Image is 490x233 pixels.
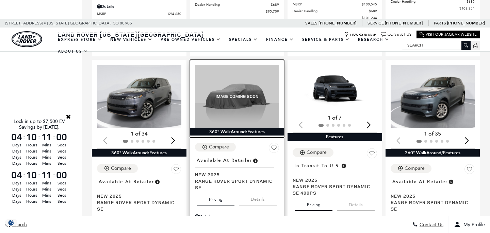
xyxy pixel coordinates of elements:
span: New 2025 [293,177,372,183]
span: Secs [55,198,68,204]
button: Save Vehicle [171,164,181,177]
a: Research [354,34,393,46]
span: : [53,132,55,142]
button: pricing tab [99,212,137,227]
span: Vehicle is in stock and ready for immediate delivery. Due to demand, availability is subject to c... [154,178,160,185]
span: Days [10,192,23,198]
a: Specials [225,34,262,46]
button: Compare Vehicle [293,148,333,157]
span: New 2025 [97,193,176,199]
span: New 2025 [391,193,470,199]
a: Available at RetailerNew 2025Range Rover Sport Dynamic SE [391,177,475,212]
a: Close [65,113,71,120]
span: : [38,132,40,142]
span: [STREET_ADDRESS] • [5,19,46,28]
img: 2025 LAND ROVER Range Rover Sport Dynamic SE 400PS 1 [293,65,377,112]
span: Range Rover Sport Dynamic SE [97,199,176,212]
span: Secs [55,142,68,148]
span: Vehicle is in stock and ready for immediate delivery. Due to demand, availability is subject to c... [448,178,454,185]
a: Contact Us [381,32,411,37]
div: Next slide [364,117,374,132]
a: [STREET_ADDRESS] • [US_STATE][GEOGRAPHIC_DATA], CO 80905 [5,21,132,25]
span: In Transit to U.S. [294,162,341,169]
span: 04 [10,170,23,180]
a: [PHONE_NUMBER] [385,20,423,26]
span: 11 [40,170,53,180]
div: Features [288,133,382,141]
span: Hours [25,148,38,154]
nav: Main Navigation [54,34,402,57]
button: pricing tab [197,191,234,205]
a: Visit Our Jaguar Website [420,32,477,37]
div: Compare [111,165,131,172]
span: Mins [40,160,53,166]
a: Hours & Map [344,32,376,37]
div: Next slide [462,133,471,148]
span: My Profile [461,222,485,228]
button: Compare Vehicle [195,143,236,151]
span: Available at Retailer [197,157,252,164]
img: 2025 LAND ROVER Range Rover Sport Dynamic SE 1 [391,65,475,128]
span: Mins [40,148,53,154]
span: : [38,170,40,180]
span: Days [10,142,23,148]
span: CO [113,19,119,28]
div: 360° WalkAround/Features [92,149,186,157]
span: Days [10,186,23,192]
button: Open user profile menu [449,216,490,233]
div: Next slide [169,133,178,148]
div: 1 / 2 [391,65,475,128]
div: 1 of 7 [293,114,377,122]
button: details tab [435,212,472,227]
span: Days [10,160,23,166]
div: 1 / 2 [293,65,377,112]
span: 04 [10,132,23,142]
span: Contact Us [418,222,443,228]
div: 1 of 35 [391,130,475,138]
span: : [23,170,25,180]
div: Compare [307,149,327,156]
a: Pre-Owned Vehicles [157,34,225,46]
span: Secs [55,148,68,154]
button: pricing tab [295,196,332,211]
span: Hours [25,160,38,166]
div: Pricing Details - Range Rover Sport Dynamic SE [195,213,279,219]
div: 1 / 2 [97,65,181,128]
button: Save Vehicle [269,143,279,156]
span: Secs [55,180,68,186]
span: 00 [55,132,68,142]
span: 80905 [120,19,132,28]
a: In Transit to U.S.New 2025Range Rover Sport Dynamic SE 400PS [293,161,377,196]
section: Click to Open Cookie Consent Modal [3,219,19,226]
span: Mins [40,154,53,160]
div: Compare [405,165,425,172]
a: New Vehicles [106,34,157,46]
span: Secs [55,186,68,192]
span: Vehicle is in stock and ready for immediate delivery. Due to demand, availability is subject to c... [252,157,258,164]
span: Range Rover Sport Dynamic SE [391,199,470,212]
span: Hours [25,198,38,204]
button: details tab [337,196,375,211]
span: 10 [25,170,38,180]
span: 00 [55,170,68,180]
span: 10 [25,132,38,142]
div: Compare [209,144,229,150]
img: 2025 LAND ROVER Range Rover Sport Dynamic SE 1 [97,65,181,128]
span: Secs [55,160,68,166]
button: details tab [141,212,179,227]
button: Compare Vehicle [391,164,431,173]
span: Days [10,154,23,160]
span: Days [10,180,23,186]
span: Hours [25,142,38,148]
span: Secs [55,192,68,198]
span: Mins [40,180,53,186]
img: Opt-Out Icon [3,219,19,226]
div: 360° WalkAround/Features [190,128,284,136]
span: Secs [55,154,68,160]
button: Compare Vehicle [97,164,138,173]
span: Land Rover [US_STATE][GEOGRAPHIC_DATA] [58,30,204,38]
div: 360° WalkAround/Features [386,149,480,157]
span: New 2025 [195,171,274,178]
span: Days [10,198,23,204]
span: Range Rover Sport Dynamic SE 400PS [293,183,372,196]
